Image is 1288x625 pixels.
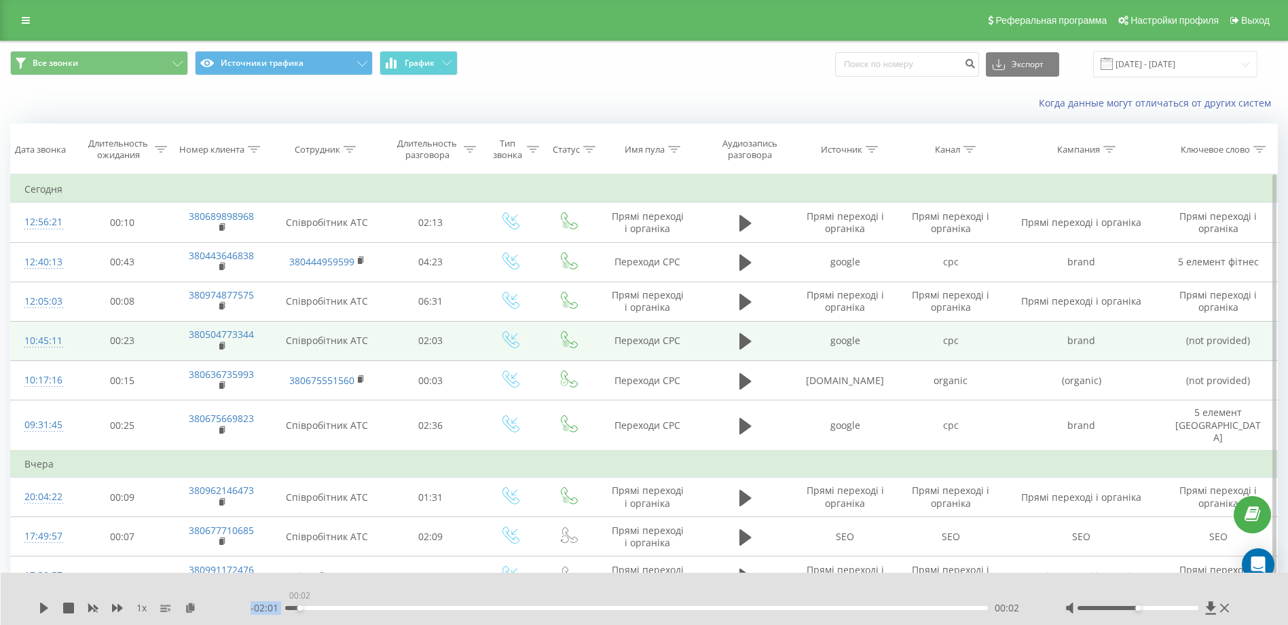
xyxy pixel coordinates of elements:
td: Прямі переході і органіка [1160,556,1277,596]
td: 02:03 [382,321,479,360]
td: 00:03 [382,361,479,400]
a: 380991172476 [189,563,254,576]
a: 380974877575 [189,288,254,301]
td: Прямі переході і органіка [1160,203,1277,242]
td: 02:36 [382,400,479,451]
div: Аудиозапись разговора [711,138,789,161]
div: Accessibility label [1135,605,1141,611]
td: Прямі переході і органіка [597,282,699,321]
div: Статус [553,144,580,155]
td: brand [1004,242,1160,282]
div: 12:40:13 [24,249,60,276]
td: Співробітник АТС [272,321,382,360]
div: Accessibility label [297,605,303,611]
a: 380675669823 [189,412,254,425]
a: 380962146473 [189,484,254,497]
span: Все звонки [33,58,78,69]
td: Переходи CPC [597,242,699,282]
td: 00:09 [73,478,171,517]
td: Прямі переході і органіка [597,517,699,556]
div: Ключевое слово [1181,144,1250,155]
input: Поиск по номеру [835,52,979,77]
div: 12:05:03 [24,288,60,315]
td: Співробітник АТС [272,400,382,451]
td: organic [898,361,1003,400]
div: Длительность разговора [394,138,460,161]
td: 04:23 [382,242,479,282]
td: (not provided) [1160,321,1277,360]
td: 00:07 [73,517,171,556]
td: google [792,242,898,282]
td: 00:08 [73,282,171,321]
div: Длительность ожидания [85,138,151,161]
td: Прямі переході і органіка [1004,478,1160,517]
td: 00:10 [73,203,171,242]
div: Номер клиента [179,144,244,155]
td: brand [1004,400,1160,451]
td: Співробітник АТС [272,203,382,242]
a: 380689898968 [189,210,254,223]
span: - 02:01 [251,601,285,615]
span: График [405,58,435,68]
td: Співробітник АТС [272,478,382,517]
a: Когда данные могут отличаться от других систем [1039,96,1278,109]
td: Сегодня [11,176,1278,203]
td: Прямі переході і органіка [792,282,898,321]
div: 12:56:21 [24,209,60,235]
td: [DOMAIN_NAME] [792,361,898,400]
td: 00:23 [73,321,171,360]
button: Источники трафика [195,51,373,75]
td: 5 елемент [GEOGRAPHIC_DATA] [1160,400,1277,451]
td: Прямі переході і органіка [898,556,1003,596]
td: 00:15 [73,361,171,400]
td: SEO [898,517,1003,556]
td: 5 елемент фітнес [1160,242,1277,282]
span: 1 x [136,601,147,615]
a: 380677710685 [189,524,254,537]
td: 00:06 [73,556,171,596]
td: SEO [792,517,898,556]
td: 06:31 [382,282,479,321]
td: Прямі переході і органіка [792,203,898,242]
div: 10:45:11 [24,328,60,354]
td: SEO [1004,517,1160,556]
a: 380443646838 [189,249,254,262]
td: (not provided) [1160,361,1277,400]
td: Переходи CPC [597,400,699,451]
td: Прямі переході і органіка [597,203,699,242]
div: 10:17:16 [24,367,60,394]
td: Прямі переході і органіка [898,478,1003,517]
td: Вчера [11,451,1278,478]
div: 20:04:22 [24,484,60,510]
td: cpc [898,242,1003,282]
div: Сотрудник [295,144,340,155]
button: Все звонки [10,51,188,75]
td: 01:31 [382,478,479,517]
td: Переходи CPC [597,321,699,360]
td: Прямі переході і органіка [898,282,1003,321]
td: google [792,321,898,360]
td: 02:13 [382,203,479,242]
td: Прямі переході і органіка [597,478,699,517]
span: Выход [1241,15,1270,26]
div: 17:39:57 [24,563,60,589]
td: Прямі переході і органіка [1160,478,1277,517]
td: 02:09 [382,517,479,556]
td: Співробітник АТС [272,517,382,556]
div: Дата звонка [15,144,66,155]
td: 00:43 [73,242,171,282]
td: Прямі переході і органіка [792,478,898,517]
td: Співробітник АТС [272,556,382,596]
div: Канал [935,144,960,155]
span: 00:02 [995,601,1019,615]
td: google [792,400,898,451]
button: Экспорт [986,52,1059,77]
td: SEO [1160,517,1277,556]
div: 09:31:45 [24,412,60,438]
div: Источник [821,144,862,155]
div: Кампания [1057,144,1100,155]
td: Переходи CPC [597,361,699,400]
div: Имя пула [625,144,665,155]
td: cpc [898,400,1003,451]
td: (organic) [1004,361,1160,400]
